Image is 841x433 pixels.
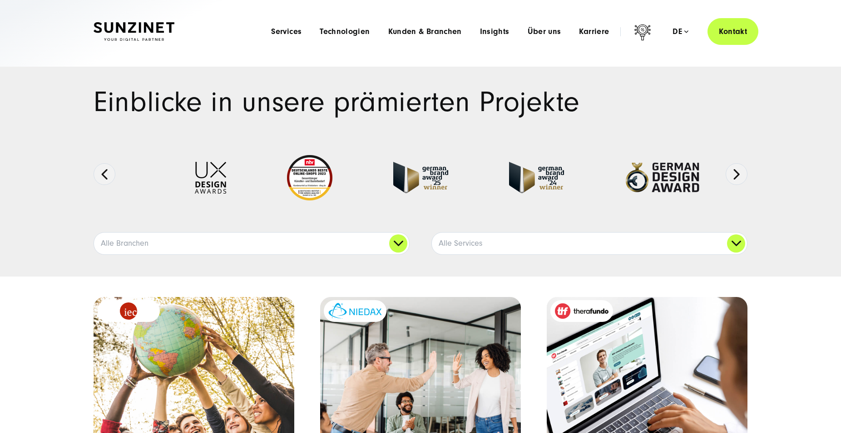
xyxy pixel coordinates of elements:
[393,162,448,193] img: German Brand Award winner 2025 - Full Service Digital Agentur SUNZINET
[480,27,510,36] a: Insights
[271,27,302,36] a: Services
[94,88,747,116] h1: Einblicke in unsere prämierten Projekte
[528,27,561,36] a: Über uns
[120,302,137,320] img: logo_IEC
[195,162,226,194] img: UX-Design-Awards - fullservice digital agentur SUNZINET
[388,27,462,36] a: Kunden & Branchen
[94,22,174,41] img: SUNZINET Full Service Digital Agentur
[328,303,382,319] img: niedax-logo
[94,233,409,254] a: Alle Branchen
[287,155,332,200] img: Deutschlands beste Online Shops 2023 - boesner - Kunde - SUNZINET
[707,18,758,45] a: Kontakt
[432,233,747,254] a: Alle Services
[726,163,747,185] button: Next
[320,27,370,36] a: Technologien
[673,27,688,36] div: de
[579,27,609,36] a: Karriere
[94,163,115,185] button: Previous
[509,162,564,193] img: German-Brand-Award - fullservice digital agentur SUNZINET
[625,162,700,193] img: German-Design-Award - fullservice digital agentur SUNZINET
[555,303,608,319] img: therafundo_10-2024_logo_2c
